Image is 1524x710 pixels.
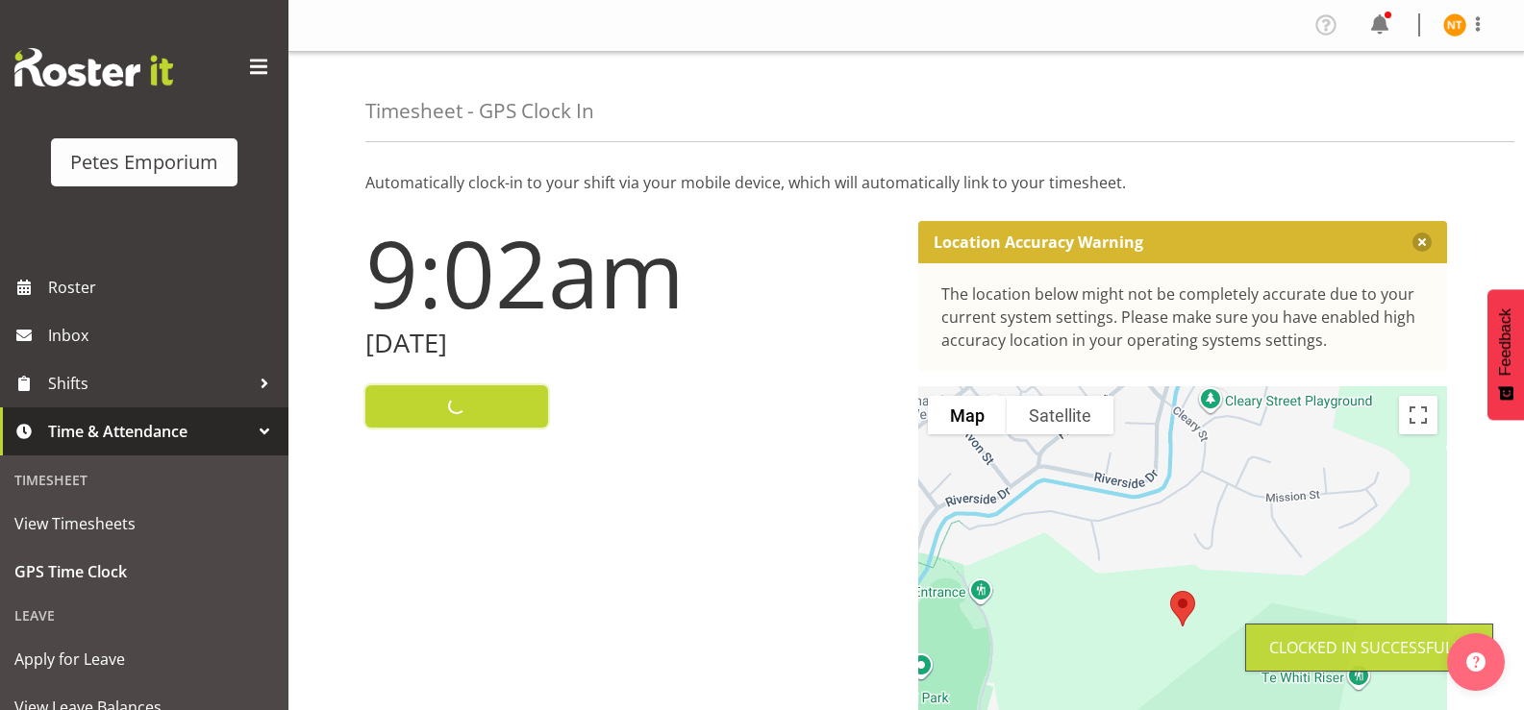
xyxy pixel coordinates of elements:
button: Close message [1412,233,1432,252]
p: Automatically clock-in to your shift via your mobile device, which will automatically link to you... [365,171,1447,194]
button: Show satellite imagery [1007,396,1113,434]
div: Clocked in Successfully [1269,636,1469,659]
button: Feedback - Show survey [1487,289,1524,420]
h2: [DATE] [365,329,895,358]
a: View Timesheets [5,500,284,548]
span: Shifts [48,369,250,398]
span: Apply for Leave [14,645,274,673]
h4: Timesheet - GPS Clock In [365,100,594,122]
p: Location Accuracy Warning [934,233,1143,252]
img: Rosterit website logo [14,48,173,86]
img: help-xxl-2.png [1466,652,1486,672]
span: Roster [48,273,279,302]
div: Timesheet [5,460,284,500]
button: Show street map [928,396,1007,434]
button: Toggle fullscreen view [1399,396,1437,434]
a: Apply for Leave [5,635,284,683]
span: Feedback [1497,308,1514,376]
span: View Timesheets [14,509,274,538]
h1: 9:02am [365,221,895,325]
span: GPS Time Clock [14,557,274,586]
a: GPS Time Clock [5,548,284,596]
img: nicole-thomson8388.jpg [1443,13,1466,37]
span: Time & Attendance [48,417,250,446]
div: Leave [5,596,284,635]
div: The location below might not be completely accurate due to your current system settings. Please m... [941,282,1425,352]
span: Inbox [48,321,279,350]
div: Petes Emporium [70,148,218,177]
